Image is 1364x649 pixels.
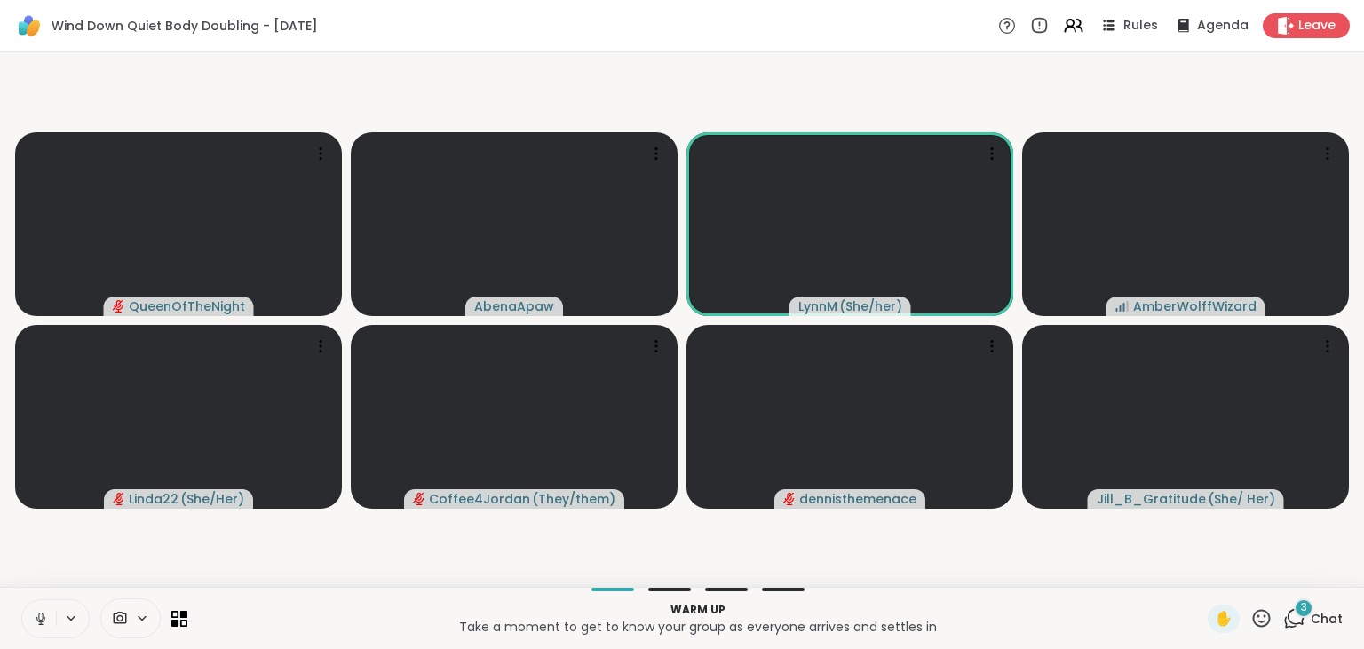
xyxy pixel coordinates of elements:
[1215,608,1233,629] span: ✋
[1311,610,1343,628] span: Chat
[799,490,916,508] span: dennisthemenace
[129,490,178,508] span: Linda22
[1298,17,1336,35] span: Leave
[198,618,1197,636] p: Take a moment to get to know your group as everyone arrives and settles in
[113,300,125,313] span: audio-muted
[180,490,244,508] span: ( She/Her )
[198,602,1197,618] p: Warm up
[1123,17,1158,35] span: Rules
[532,490,615,508] span: ( They/them )
[839,297,902,315] span: ( She/her )
[1208,490,1275,508] span: ( She/ Her )
[129,297,245,315] span: QueenOfTheNight
[413,493,425,505] span: audio-muted
[783,493,796,505] span: audio-muted
[474,297,554,315] span: AbenaApaw
[429,490,530,508] span: Coffee4Jordan
[1133,297,1257,315] span: AmberWolffWizard
[52,17,318,35] span: Wind Down Quiet Body Doubling - [DATE]
[1301,600,1307,615] span: 3
[14,11,44,41] img: ShareWell Logomark
[798,297,837,315] span: LynnM
[113,493,125,505] span: audio-muted
[1197,17,1249,35] span: Agenda
[1097,490,1206,508] span: Jill_B_Gratitude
